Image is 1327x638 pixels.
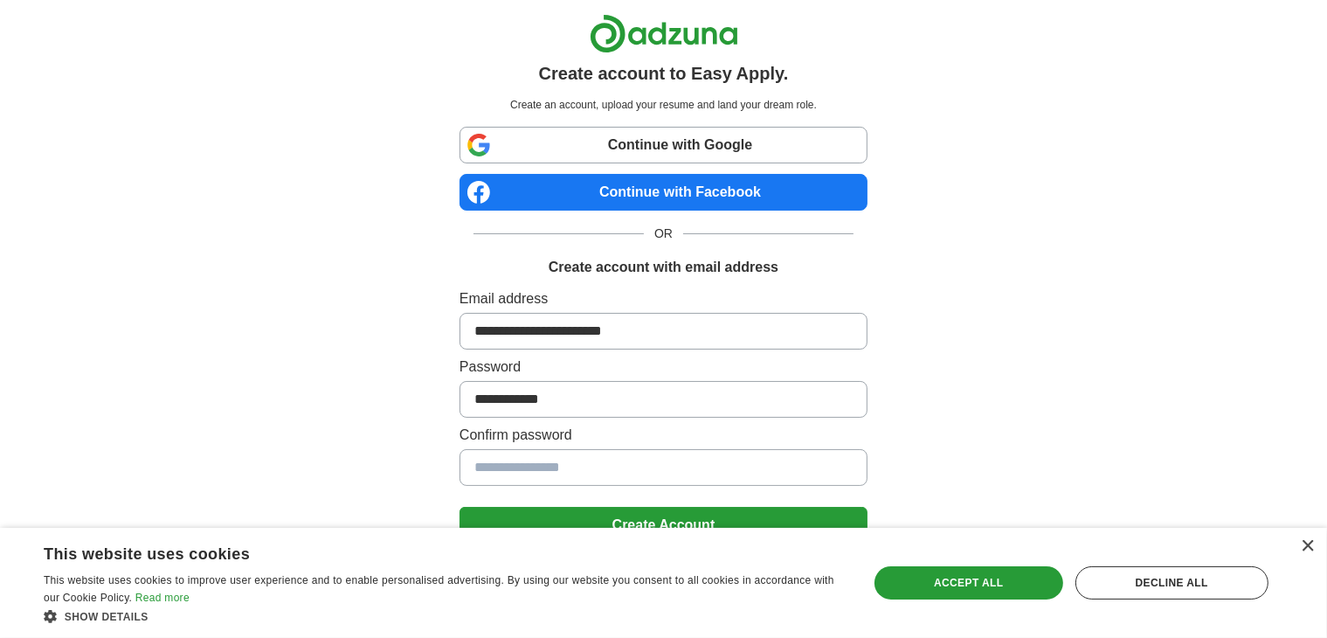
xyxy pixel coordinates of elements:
div: Decline all [1075,566,1268,600]
label: Email address [460,288,867,309]
h1: Create account to Easy Apply. [539,60,789,87]
img: Adzuna logo [590,14,738,53]
span: Show details [65,611,149,623]
div: Accept all [874,566,1063,600]
div: This website uses cookies [44,538,800,565]
p: Create an account, upload your resume and land your dream role. [463,97,864,113]
div: Show details [44,607,844,625]
a: Read more, opens a new window [135,592,190,604]
div: Close [1301,540,1314,553]
span: OR [644,225,683,243]
label: Confirm password [460,425,867,446]
a: Continue with Google [460,127,867,163]
span: This website uses cookies to improve user experience and to enable personalised advertising. By u... [44,574,834,604]
label: Password [460,357,867,378]
a: Continue with Facebook [460,174,867,211]
h1: Create account with email address [549,257,778,278]
button: Create Account [460,507,867,544]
